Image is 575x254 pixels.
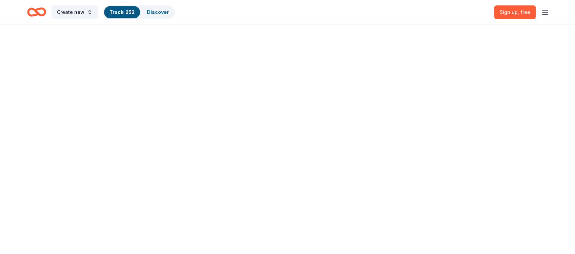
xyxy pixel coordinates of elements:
[57,8,84,16] span: Create new
[500,9,530,15] span: Sign up
[494,5,536,19] a: Sign up, free
[52,5,98,19] button: Create new
[110,9,135,15] a: Track· 252
[518,9,530,15] span: , free
[147,9,169,15] a: Discover
[27,4,46,20] a: Home
[103,5,175,19] button: Track· 252Discover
